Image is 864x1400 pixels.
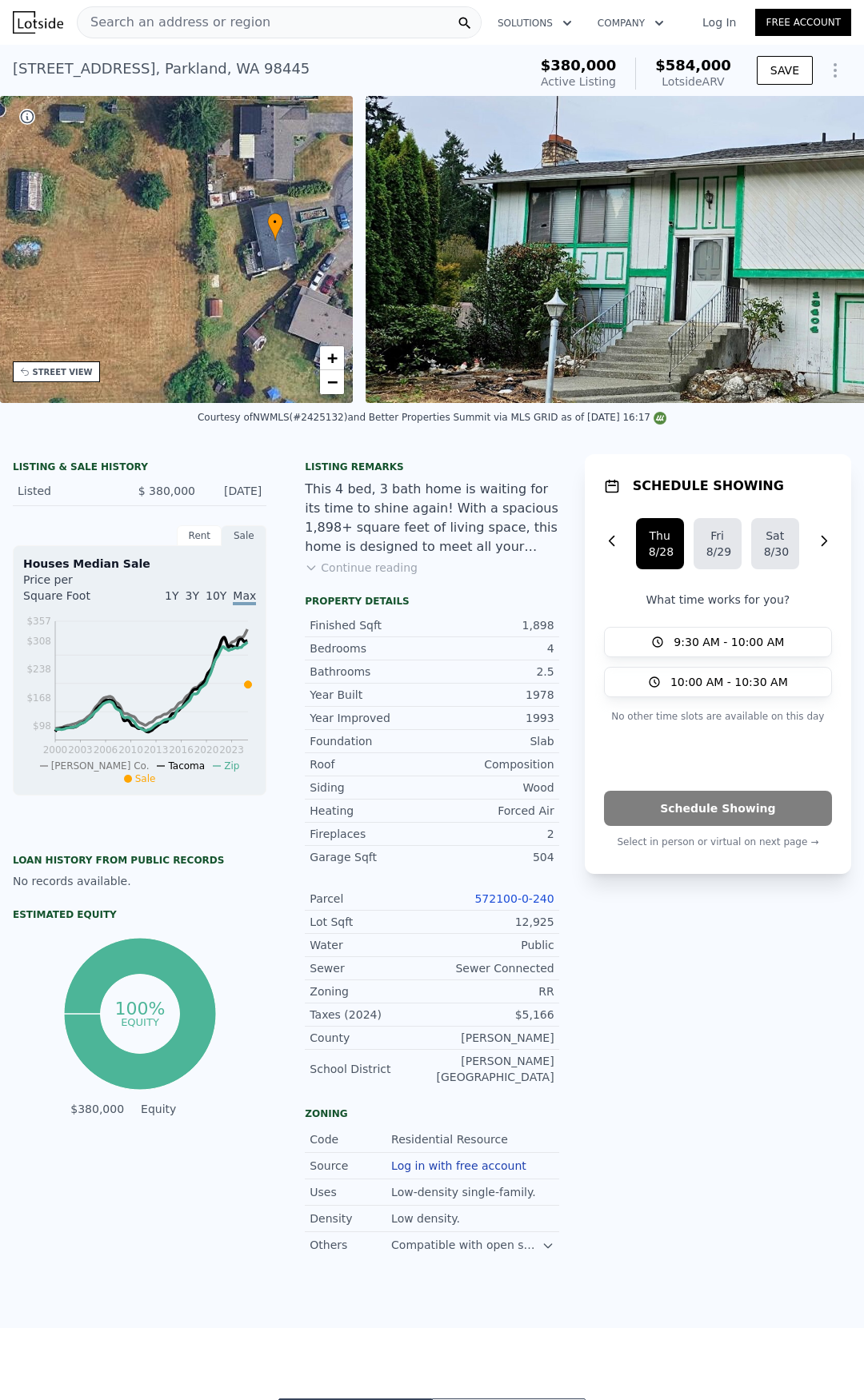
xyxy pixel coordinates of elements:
[432,710,554,726] div: 1993
[432,1007,554,1023] div: $5,166
[604,627,832,657] button: 9:30 AM - 10:00 AM
[222,525,266,546] div: Sale
[186,589,199,602] span: 3Y
[649,544,671,560] div: 8/28
[43,744,68,756] tspan: 2000
[138,485,195,497] span: $ 380,000
[585,9,677,38] button: Company
[305,461,558,473] div: Listing remarks
[327,372,338,392] span: −
[391,1184,539,1200] div: Low-density single-family.
[694,518,742,569] button: Fri8/29
[94,744,118,756] tspan: 2006
[432,617,554,633] div: 1,898
[310,849,432,865] div: Garage Sqft
[13,11,63,34] img: Lotside
[636,518,684,569] button: Thu8/28
[198,412,666,423] div: Courtesy of NWMLS (#2425132) and Better Properties Summit via MLS GRID as of [DATE] 16:17
[310,1211,391,1226] div: Density
[670,674,788,690] span: 10:00 AM - 10:30 AM
[755,9,851,36] a: Free Account
[432,1053,554,1085] div: [PERSON_NAME][GEOGRAPHIC_DATA]
[432,983,554,999] div: RR
[23,572,140,613] div: Price per Square Foot
[432,937,554,953] div: Public
[310,687,432,703] div: Year Built
[70,1100,125,1118] td: $380,000
[310,983,432,999] div: Zoning
[310,664,432,680] div: Bathrooms
[604,791,832,826] button: Schedule Showing
[18,483,126,499] div: Listed
[432,687,554,703] div: 1978
[819,54,851,86] button: Show Options
[391,1159,526,1172] button: Log in with free account
[604,832,832,852] p: Select in person or virtual on next page →
[169,744,194,756] tspan: 2016
[310,617,432,633] div: Finished Sqft
[168,760,205,772] span: Tacoma
[432,780,554,796] div: Wood
[310,640,432,656] div: Bedrooms
[118,744,143,756] tspan: 2010
[206,589,226,602] span: 10Y
[23,556,256,572] div: Houses Median Sale
[432,960,554,976] div: Sewer Connected
[432,826,554,842] div: 2
[432,640,554,656] div: 4
[604,592,832,608] p: What time works for you?
[541,57,617,74] span: $380,000
[68,744,93,756] tspan: 2003
[310,960,432,976] div: Sewer
[391,1211,463,1226] div: Low density.
[194,744,219,756] tspan: 2020
[78,13,270,32] span: Search an address or region
[764,544,786,560] div: 8/30
[13,908,266,921] div: Estimated Equity
[655,74,731,90] div: Lotside ARV
[267,215,283,229] span: •
[310,1061,432,1077] div: School District
[764,528,786,544] div: Sat
[432,803,554,819] div: Forced Air
[33,366,93,378] div: STREET VIEW
[654,412,666,425] img: NWMLS Logo
[432,849,554,865] div: 504
[327,348,338,368] span: +
[320,346,344,370] a: Zoom in
[757,56,813,85] button: SAVE
[683,14,755,30] a: Log In
[208,483,262,499] div: [DATE]
[541,75,616,88] span: Active Listing
[474,892,554,905] a: 572100-0-240
[310,803,432,819] div: Heating
[604,707,832,726] p: No other time slots are available on this day
[267,213,283,241] div: •
[13,854,266,867] div: Loan history from public records
[649,528,671,544] div: Thu
[26,664,51,675] tspan: $238
[13,461,266,477] div: LISTING & SALE HISTORY
[165,589,178,602] span: 1Y
[391,1131,511,1147] div: Residential Resource
[391,1237,542,1253] div: Compatible with open space or environmental sensitivity.
[751,518,799,569] button: Sat8/30
[26,692,51,704] tspan: $168
[26,616,51,627] tspan: $357
[320,370,344,394] a: Zoom out
[305,595,558,608] div: Property details
[310,1131,391,1147] div: Code
[224,760,239,772] span: Zip
[13,873,266,889] div: No records available.
[310,780,432,796] div: Siding
[633,477,784,496] h1: SCHEDULE SHOWING
[305,560,418,576] button: Continue reading
[144,744,169,756] tspan: 2013
[138,1100,210,1118] td: Equity
[706,528,729,544] div: Fri
[33,720,51,732] tspan: $98
[310,937,432,953] div: Water
[432,664,554,680] div: 2.5
[310,1184,391,1200] div: Uses
[305,480,558,556] div: This 4 bed, 3 bath home is waiting for its time to shine again! With a spacious 1,898+ square fee...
